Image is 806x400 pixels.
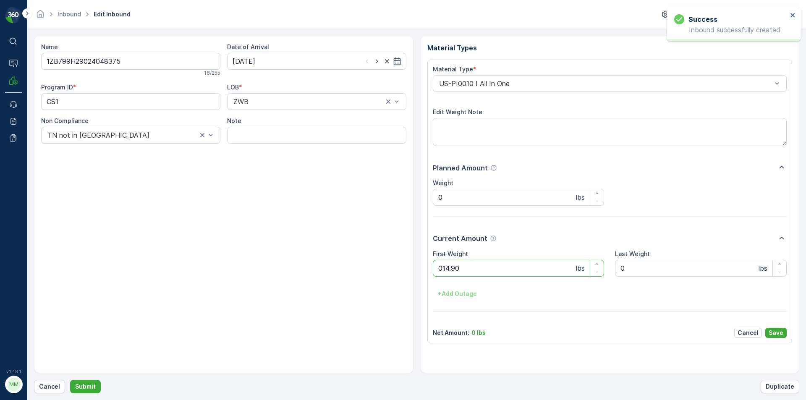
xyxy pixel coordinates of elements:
span: - [47,179,50,186]
span: FD, SO60671, [DATE], #2_Copy 1755533562814 [28,138,162,145]
div: MM [7,378,21,391]
p: lbs [759,263,767,273]
span: Tare Weight : [7,179,47,186]
button: Cancel [734,328,762,338]
label: Name [41,43,58,50]
span: Name : [7,138,28,145]
button: close [790,12,796,20]
label: Edit Weight Note [433,108,482,115]
label: Program ID [41,84,73,91]
label: Non Compliance [41,117,89,124]
p: Duplicate [766,382,794,391]
label: Date of Arrival [227,43,269,50]
button: Cancel [34,380,65,393]
label: Weight [433,179,453,186]
p: Inbound successfully created [674,26,788,34]
span: - [44,165,47,173]
span: Edit Inbound [92,10,132,18]
p: Net Amount : [433,329,469,337]
span: - [49,152,52,159]
p: Save [769,329,783,337]
div: Help Tooltip Icon [490,165,497,171]
span: FD Pallet [44,193,71,200]
a: Homepage [36,13,45,20]
p: Material Types [427,43,793,53]
span: US-PI0139 I Gloves & Safety [36,207,118,214]
button: +Add Outage [433,287,482,301]
p: Cancel [39,382,60,391]
div: Help Tooltip Icon [490,235,497,242]
span: Net Weight : [7,165,44,173]
span: Asset Type : [7,193,44,200]
span: Total Weight : [7,152,49,159]
input: dd/mm/yyyy [227,53,406,70]
label: Last Weight [615,250,650,257]
a: Inbound [58,10,81,18]
span: Material : [7,207,36,214]
button: Duplicate [761,380,799,393]
p: Current Amount [433,233,487,243]
p: Planned Amount [433,163,488,173]
label: LOB [227,84,239,91]
label: Material Type [433,65,473,73]
p: + Add Outage [438,290,477,298]
label: First Weight [433,250,468,257]
button: MM [5,376,22,393]
img: logo [5,7,22,24]
label: Note [227,117,241,124]
p: Cancel [738,329,759,337]
p: Submit [75,382,96,391]
p: FD, SO60671, [DATE], #2_Copy 1755533562814 [324,7,481,17]
button: Save [765,328,787,338]
p: lbs [576,263,585,273]
h3: Success [688,14,717,24]
p: lbs [576,192,585,202]
span: v 1.48.1 [5,369,22,374]
button: Submit [70,380,101,393]
p: 18 / 255 [204,70,220,76]
p: 0 lbs [471,329,486,337]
